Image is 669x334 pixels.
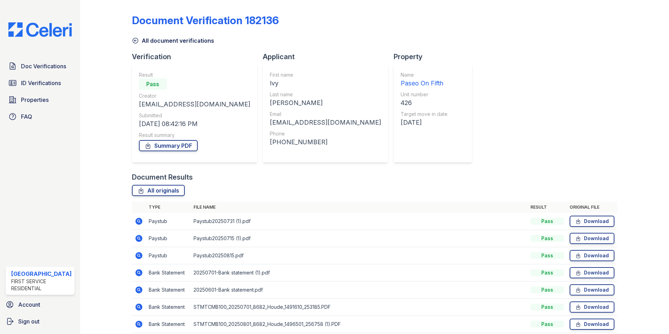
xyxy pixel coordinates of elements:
[191,202,528,213] th: File name
[132,185,185,196] a: All originals
[18,317,40,326] span: Sign out
[394,52,478,62] div: Property
[191,316,528,333] td: STMTCMB100_20250801_8682_Houde_1496501_256758 (1).PDF
[132,14,279,27] div: Document Verification 182136
[270,91,381,98] div: Last name
[139,112,250,119] div: Submitted
[270,130,381,137] div: Phone
[570,319,614,330] a: Download
[3,314,77,328] a: Sign out
[191,213,528,230] td: Paystub20250731 (1).pdf
[18,300,40,309] span: Account
[3,22,77,37] img: CE_Logo_Blue-a8612792a0a2168367f1c8372b55b34899dd931a85d93a1a3d3e32e68fde9ad4.png
[139,92,250,99] div: Creator
[139,132,250,139] div: Result summary
[270,71,381,78] div: First name
[139,99,250,109] div: [EMAIL_ADDRESS][DOMAIN_NAME]
[270,78,381,88] div: Ivy
[401,118,448,127] div: [DATE]
[21,96,49,104] span: Properties
[567,202,617,213] th: Original file
[401,111,448,118] div: Target move in date
[270,98,381,108] div: [PERSON_NAME]
[6,59,75,73] a: Doc Verifications
[146,247,191,264] td: Paystub
[21,79,61,87] span: ID Verifications
[146,299,191,316] td: Bank Statement
[530,235,564,242] div: Pass
[191,264,528,281] td: 20250701-Bank statement (1).pdf
[139,119,250,129] div: [DATE] 08:42:16 PM
[401,71,448,88] a: Name Paseo On Fifth
[570,233,614,244] a: Download
[3,298,77,312] a: Account
[21,112,32,121] span: FAQ
[263,52,394,62] div: Applicant
[570,284,614,295] a: Download
[570,267,614,278] a: Download
[270,111,381,118] div: Email
[11,270,72,278] div: [GEOGRAPHIC_DATA]
[146,213,191,230] td: Paystub
[530,286,564,293] div: Pass
[401,91,448,98] div: Unit number
[530,304,564,311] div: Pass
[146,264,191,281] td: Bank Statement
[530,321,564,328] div: Pass
[6,110,75,124] a: FAQ
[132,172,193,182] div: Document Results
[530,269,564,276] div: Pass
[270,137,381,147] div: [PHONE_NUMBER]
[146,316,191,333] td: Bank Statement
[401,71,448,78] div: Name
[146,281,191,299] td: Bank Statement
[401,98,448,108] div: 426
[21,62,66,70] span: Doc Verifications
[132,36,214,45] a: All document verifications
[570,216,614,227] a: Download
[139,78,167,90] div: Pass
[146,230,191,247] td: Paystub
[191,230,528,247] td: Paystub20250715 (1).pdf
[132,52,263,62] div: Verification
[191,281,528,299] td: 20250601-Bank statement.pdf
[11,278,72,292] div: First Service Residential
[139,71,250,78] div: Result
[191,247,528,264] td: Paystub20250815.pdf
[139,140,198,151] a: Summary PDF
[270,118,381,127] div: [EMAIL_ADDRESS][DOMAIN_NAME]
[530,252,564,259] div: Pass
[6,76,75,90] a: ID Verifications
[191,299,528,316] td: STMTCMB100_20250701_8682_Houde_1491610_253185.PDF
[146,202,191,213] th: Type
[530,218,564,225] div: Pass
[401,78,448,88] div: Paseo On Fifth
[528,202,567,213] th: Result
[570,250,614,261] a: Download
[6,93,75,107] a: Properties
[570,301,614,313] a: Download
